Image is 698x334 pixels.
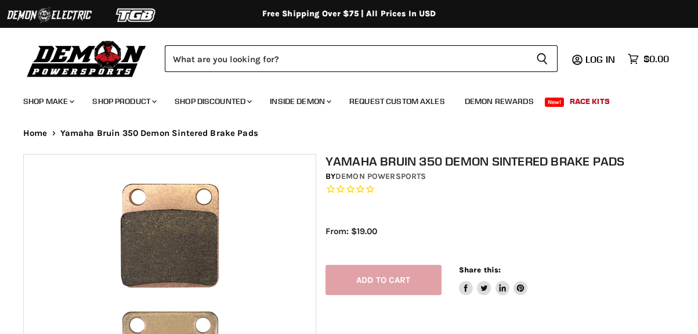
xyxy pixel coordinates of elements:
a: Home [23,128,48,138]
a: Shop Product [84,89,164,113]
form: Product [165,45,558,72]
span: Yamaha Bruin 350 Demon Sintered Brake Pads [60,128,258,138]
a: Race Kits [561,89,619,113]
span: Share this: [459,265,501,274]
span: New! [545,98,565,107]
span: Rated 0.0 out of 5 stars 0 reviews [326,184,684,196]
img: TGB Logo 2 [93,4,180,26]
aside: Share this: [459,265,528,296]
a: Shop Discounted [166,89,259,113]
span: Log in [585,53,615,65]
img: Demon Electric Logo 2 [6,4,93,26]
h1: Yamaha Bruin 350 Demon Sintered Brake Pads [326,154,684,168]
a: Demon Rewards [456,89,543,113]
img: Demon Powersports [23,38,150,79]
button: Search [527,45,558,72]
a: Log in [580,54,622,64]
a: $0.00 [622,51,675,67]
a: Inside Demon [261,89,338,113]
div: by [326,170,684,183]
a: Request Custom Axles [341,89,454,113]
input: Search [165,45,527,72]
span: From: $19.00 [326,226,377,236]
span: $0.00 [643,53,669,64]
a: Demon Powersports [335,171,426,181]
ul: Main menu [15,85,666,113]
a: Shop Make [15,89,81,113]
